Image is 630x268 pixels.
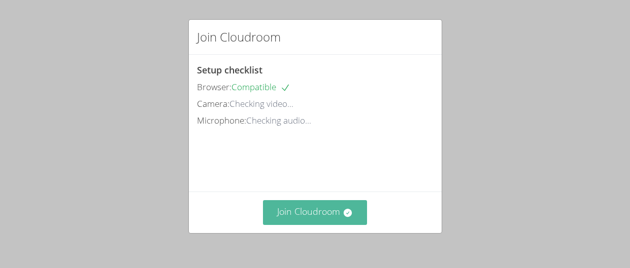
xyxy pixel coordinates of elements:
h2: Join Cloudroom [197,28,281,46]
span: Browser: [197,81,231,93]
span: Setup checklist [197,64,262,76]
span: Microphone: [197,114,246,126]
span: Checking audio... [246,114,311,126]
span: Checking video... [229,98,293,109]
span: Compatible [231,81,290,93]
span: Camera: [197,98,229,109]
button: Join Cloudroom [263,200,367,225]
